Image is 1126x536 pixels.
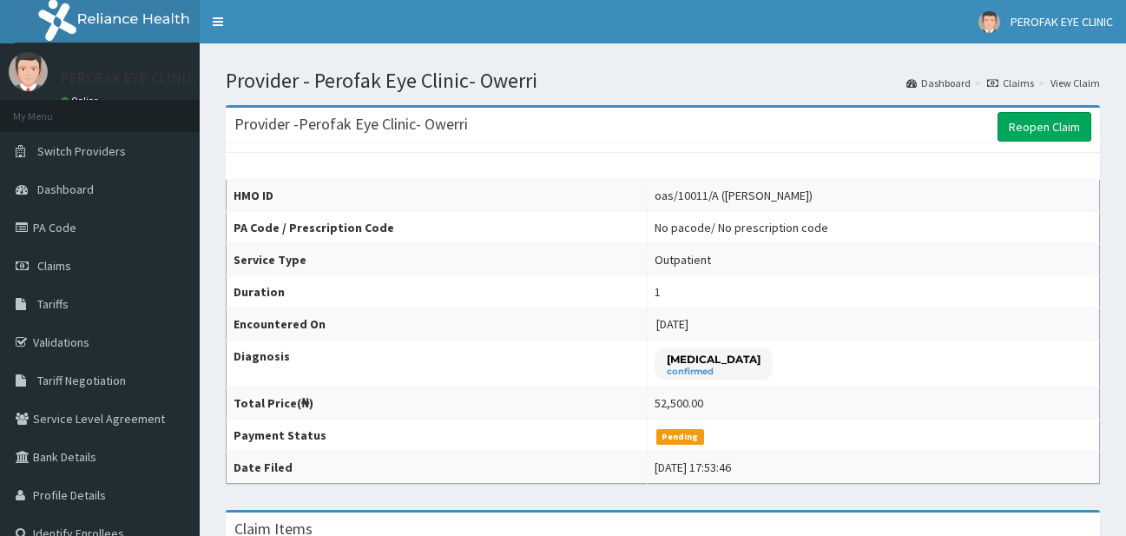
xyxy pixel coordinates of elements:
a: Claims [987,76,1034,90]
p: [MEDICAL_DATA] [667,352,761,367]
div: No pacode / No prescription code [655,219,828,236]
img: User Image [9,52,48,91]
th: Diagnosis [227,341,648,387]
img: User Image [978,11,1000,33]
span: Tariff Negotiation [37,373,126,388]
div: 1 [655,283,661,301]
a: Online [61,95,102,107]
span: Claims [37,258,71,274]
span: PEROFAK EYE CLINIC [1011,14,1113,30]
div: 52,500.00 [655,394,703,412]
th: Duration [227,276,648,308]
a: Dashboard [906,76,971,90]
th: Date Filed [227,452,648,484]
a: View Claim [1050,76,1100,90]
div: oas/10011/A ([PERSON_NAME]) [655,187,813,204]
p: PEROFAK EYE CLINIC [61,70,195,86]
span: [DATE] [656,316,688,332]
th: Payment Status [227,420,648,452]
span: Dashboard [37,182,94,197]
small: confirmed [667,367,761,376]
div: Outpatient [655,251,711,268]
th: Encountered On [227,308,648,341]
h3: Provider - Perofak Eye Clinic- Owerri [234,116,468,132]
span: Tariffs [37,296,69,312]
th: PA Code / Prescription Code [227,212,648,244]
th: Service Type [227,244,648,276]
span: Pending [656,429,704,445]
th: HMO ID [227,180,648,212]
a: Reopen Claim [998,112,1091,142]
th: Total Price(₦) [227,387,648,420]
h1: Provider - Perofak Eye Clinic- Owerri [226,69,1100,92]
span: Switch Providers [37,143,126,159]
div: [DATE] 17:53:46 [655,459,731,476]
